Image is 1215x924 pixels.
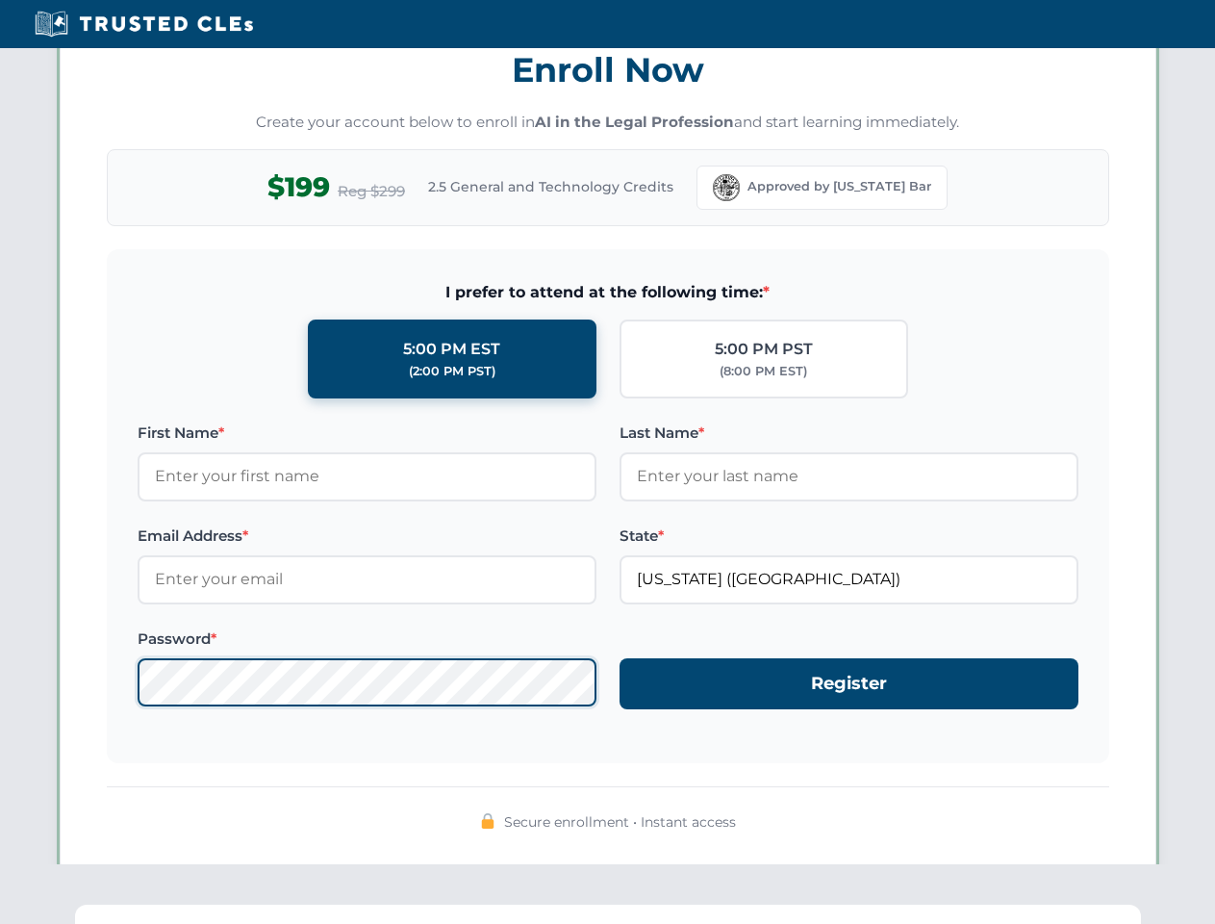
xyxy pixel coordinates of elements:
[267,166,330,209] span: $199
[620,422,1078,445] label: Last Name
[138,452,596,500] input: Enter your first name
[29,10,259,38] img: Trusted CLEs
[138,525,596,548] label: Email Address
[620,658,1078,709] button: Register
[620,555,1078,603] input: Florida (FL)
[620,525,1078,548] label: State
[403,337,500,362] div: 5:00 PM EST
[107,112,1109,134] p: Create your account below to enroll in and start learning immediately.
[713,174,740,201] img: Florida Bar
[715,337,813,362] div: 5:00 PM PST
[535,113,734,131] strong: AI in the Legal Profession
[747,177,931,196] span: Approved by [US_STATE] Bar
[338,180,405,203] span: Reg $299
[504,811,736,833] span: Secure enrollment • Instant access
[620,452,1078,500] input: Enter your last name
[138,280,1078,305] span: I prefer to attend at the following time:
[138,628,596,651] label: Password
[428,176,673,197] span: 2.5 General and Technology Credits
[720,362,807,381] div: (8:00 PM EST)
[480,813,495,829] img: 🔒
[138,422,596,445] label: First Name
[107,39,1109,100] h3: Enroll Now
[409,362,495,381] div: (2:00 PM PST)
[138,555,596,603] input: Enter your email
